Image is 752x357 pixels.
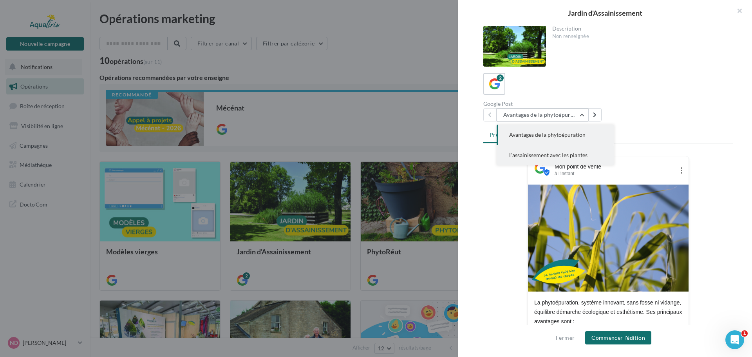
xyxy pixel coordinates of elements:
div: 2 [497,74,504,82]
div: Jardin d'Assainissement [471,9,739,16]
div: Google Post [483,101,605,107]
button: Avantages de la phytoépuration [497,108,588,121]
button: Avantages de la phytoépuration [497,125,614,145]
span: 1 [741,330,748,337]
iframe: Intercom live chat [725,330,744,349]
span: Avantages de la phytoépuration [509,131,586,138]
button: Commencer l'édition [585,331,651,344]
div: Mon point de vente [555,163,674,170]
span: L'assainissement avec les plantes [509,152,587,158]
div: Non renseignée [552,33,727,40]
div: Description [552,26,727,31]
button: L'assainissement avec les plantes [497,145,614,165]
button: Fermer [553,333,578,343]
div: à l'instant [555,170,674,177]
img: Roseau [528,185,689,292]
